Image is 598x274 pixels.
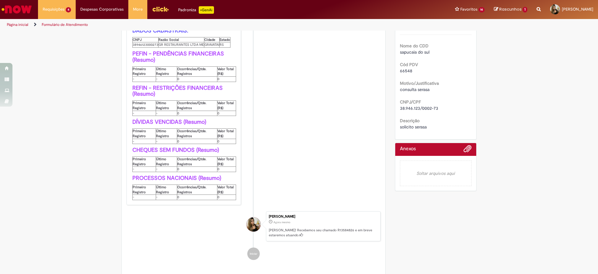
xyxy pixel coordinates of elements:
[523,7,527,12] span: 1
[499,6,522,12] span: Rascunhos
[400,49,430,55] span: sapucaia do sul
[400,161,472,186] em: Soltar arquivos aqui
[42,22,88,27] a: Formulário de Atendimento
[562,7,593,12] span: [PERSON_NAME]
[159,37,204,42] th: Razão Social
[217,167,236,172] td: 0
[152,4,169,14] img: click_logo_yellow_360x200.png
[217,111,236,116] td: 0
[133,37,159,42] th: CNPJ
[494,7,527,12] a: Rascunhos
[126,211,381,241] li: Andrielle dos Santos de Oliveira
[132,118,206,126] b: DÍVIDAS VENCIDAS (Resumo)
[43,6,64,12] span: Requisições
[156,129,177,139] th: Último Registro
[217,129,236,139] th: Valor Total (R$)
[269,215,377,219] div: [PERSON_NAME]
[177,111,217,116] td: 0
[400,146,416,152] h2: Anexos
[177,185,217,195] th: Ocorrências/Qtde. Registros
[133,42,159,48] td: 38946123000273
[273,220,290,224] span: Agora mesmo
[217,101,236,111] th: Valor Total (R$)
[132,27,188,34] b: DADOS CADASTRAIS:
[273,220,290,224] time: 01/10/2025 10:14:49
[133,111,156,116] td: -
[217,139,236,144] td: 0
[156,157,177,167] th: Último Registro
[133,139,156,144] td: -
[133,6,143,12] span: More
[132,147,219,154] b: CHEQUES SEM FUNDOS (Resumo)
[217,195,236,200] td: 0
[217,157,236,167] th: Valor Total (R$)
[217,185,236,195] th: Valor Total (R$)
[156,111,177,116] td: -
[177,129,217,139] th: Ocorrências/Qtde. Registros
[199,6,214,14] p: +GenAi
[159,42,204,48] td: GR RESTAURANTES LTDA ME
[220,42,230,48] td: RS
[133,101,156,111] th: Primeiro Registro
[400,87,430,92] span: consulta serasa
[156,185,177,195] th: Último Registro
[400,68,412,74] span: 66548
[460,6,477,12] span: Favoritos
[177,101,217,111] th: Ocorrências/Qtde. Registros
[178,6,214,14] div: Padroniza
[269,228,377,238] p: [PERSON_NAME]! Recebemos seu chamado R13584826 e em breve estaremos atuando.
[177,195,217,200] td: 0
[1,3,33,16] img: ServiceNow
[246,217,261,232] div: Andrielle dos Santos de Oliveira
[156,101,177,111] th: Último Registro
[220,37,230,42] th: Estado
[177,157,217,167] th: Ocorrências/Qtde. Registros
[156,195,177,200] td: -
[204,42,220,48] td: GRAVATAI
[400,124,427,130] span: solicito serasa
[133,185,156,195] th: Primeiro Registro
[156,167,177,172] td: -
[132,84,224,98] b: REFIN - RESTRIÇÕES FINANCEIRAS (Resumo)
[133,66,156,76] th: Primeiro Registro
[400,80,439,86] b: Motivo/Justificativa
[132,175,221,182] b: PROCESSOS NACIONAIS (Resumo)
[133,129,156,139] th: Primeiro Registro
[463,145,472,156] button: Adicionar anexos
[133,167,156,172] td: -
[400,118,420,123] b: Descrição
[156,66,177,76] th: Último Registro
[156,76,177,82] td: -
[217,66,236,76] th: Valor Total (R$)
[132,50,225,64] b: PEFIN - PENDÊNCIAS FINANCEIRAS (Resumo)
[133,195,156,200] td: -
[177,66,217,76] th: Ocorrências/Qtde. Registros
[400,62,418,67] b: Cód PDV
[177,167,217,172] td: 0
[177,76,217,82] td: 0
[7,22,28,27] a: Página inicial
[400,99,421,105] b: CNPJ/CPF
[66,7,71,12] span: 4
[400,105,438,111] span: 38.946.123/0002-73
[80,6,124,12] span: Despesas Corporativas
[217,76,236,82] td: 0
[133,76,156,82] td: -
[156,139,177,144] td: -
[5,19,394,31] ul: Trilhas de página
[479,7,485,12] span: 14
[133,157,156,167] th: Primeiro Registro
[177,139,217,144] td: 0
[400,43,429,49] b: Nome do CDD
[204,37,220,42] th: Cidade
